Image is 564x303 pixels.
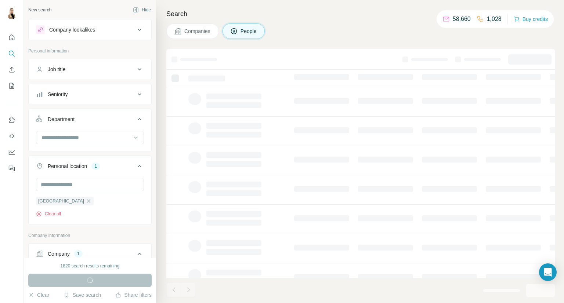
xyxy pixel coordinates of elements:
h4: Search [166,9,555,19]
button: My lists [6,79,18,92]
div: Personal location [48,163,87,170]
button: Use Surfe on LinkedIn [6,113,18,127]
div: Seniority [48,91,68,98]
button: Clear all [36,211,61,217]
button: Job title [29,61,151,78]
button: Feedback [6,162,18,175]
button: Use Surfe API [6,129,18,143]
p: Company information [28,232,152,239]
button: Hide [128,4,156,15]
img: Avatar [6,7,18,19]
span: People [241,28,257,35]
div: 1 [74,251,83,257]
button: Dashboard [6,146,18,159]
div: Open Intercom Messenger [539,263,557,281]
button: Save search [64,291,101,299]
div: Company lookalikes [49,26,95,33]
button: Enrich CSV [6,63,18,76]
button: Seniority [29,85,151,103]
button: Clear [28,291,49,299]
div: 1820 search results remaining [61,263,120,269]
p: Personal information [28,48,152,54]
div: New search [28,7,51,13]
button: Company lookalikes [29,21,151,39]
button: Share filters [115,291,152,299]
div: Job title [48,66,65,73]
button: Department [29,110,151,131]
p: 1,028 [487,15,502,23]
div: Department [48,116,75,123]
div: Company [48,250,70,258]
span: [GEOGRAPHIC_DATA] [38,198,84,204]
span: Companies [184,28,211,35]
div: 1 [91,163,100,169]
button: Personal location1 [29,157,151,178]
p: 58,660 [453,15,471,23]
button: Company1 [29,245,151,266]
button: Quick start [6,31,18,44]
button: Buy credits [514,14,548,24]
button: Search [6,47,18,60]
